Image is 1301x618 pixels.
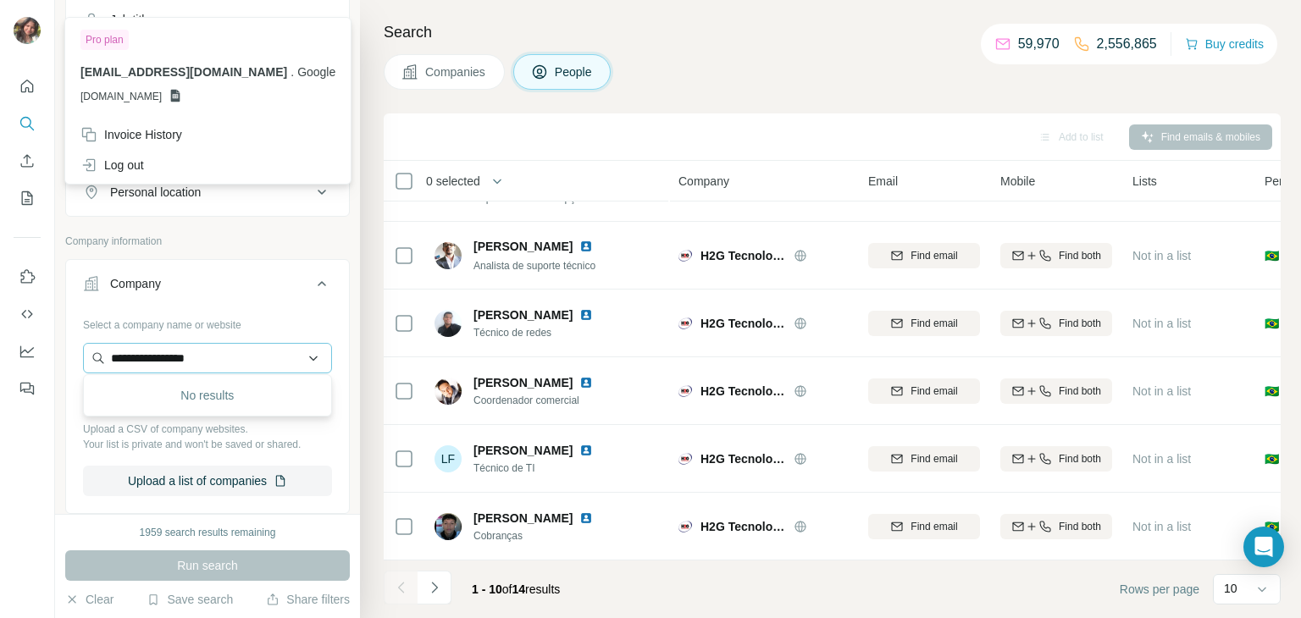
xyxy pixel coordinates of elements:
[1000,446,1112,472] button: Find both
[911,316,957,331] span: Find email
[1132,317,1191,330] span: Not in a list
[473,192,586,204] span: Supervisora de recepção
[1059,383,1101,399] span: Find both
[1265,383,1279,400] span: 🇧🇷
[80,126,182,143] div: Invoice History
[80,89,162,104] span: [DOMAIN_NAME]
[868,446,980,472] button: Find email
[1000,173,1035,190] span: Mobile
[418,571,451,604] button: Navigate to next page
[473,528,613,544] span: Cobranças
[80,30,129,50] div: Pro plan
[80,157,144,174] div: Log out
[14,71,41,102] button: Quick start
[472,582,502,596] span: 1 - 10
[110,11,151,28] div: Job title
[110,184,201,201] div: Personal location
[435,513,462,540] img: Avatar
[1120,581,1199,598] span: Rows per page
[911,248,957,263] span: Find email
[1059,248,1101,263] span: Find both
[700,383,785,400] span: H2G Tecnologia
[1059,519,1101,534] span: Find both
[425,63,487,80] span: Companies
[473,393,613,408] span: Coordenador comercial
[80,65,287,79] span: [EMAIL_ADDRESS][DOMAIN_NAME]
[297,65,335,79] span: Google
[579,308,593,322] img: LinkedIn logo
[579,511,593,525] img: LinkedIn logo
[1132,384,1191,398] span: Not in a list
[678,520,692,533] img: Logo of H2G Tecnologia
[1185,32,1264,56] button: Buy credits
[1000,378,1112,404] button: Find both
[1000,243,1112,268] button: Find both
[435,310,462,337] img: Avatar
[1224,580,1237,597] p: 10
[700,518,785,535] span: H2G Tecnologia
[83,437,332,452] p: Your list is private and won't be saved or shared.
[1265,315,1279,332] span: 🇧🇷
[911,383,957,399] span: Find email
[868,173,898,190] span: Email
[868,311,980,336] button: Find email
[66,263,349,311] button: Company
[83,466,332,496] button: Upload a list of companies
[83,422,332,437] p: Upload a CSV of company websites.
[1059,451,1101,466] span: Find both
[1265,518,1279,535] span: 🇧🇷
[512,582,526,596] span: 14
[911,519,957,534] span: Find email
[678,317,692,330] img: Logo of H2G Tecnologia
[473,306,573,323] span: [PERSON_NAME]
[87,378,328,412] div: No results
[1265,450,1279,467] span: 🇧🇷
[1132,249,1191,262] span: Not in a list
[65,234,350,249] p: Company information
[473,374,573,391] span: [PERSON_NAME]
[14,183,41,213] button: My lists
[473,325,613,340] span: Técnico de redes
[1132,520,1191,533] span: Not in a list
[473,238,573,255] span: [PERSON_NAME]
[700,450,785,467] span: H2G Tecnologia
[1132,452,1191,466] span: Not in a list
[700,315,785,332] span: H2G Tecnologia
[1132,173,1157,190] span: Lists
[1097,34,1157,54] p: 2,556,865
[426,173,480,190] span: 0 selected
[14,299,41,329] button: Use Surfe API
[110,275,161,292] div: Company
[1243,527,1284,567] div: Open Intercom Messenger
[579,376,593,389] img: LinkedIn logo
[472,582,560,596] span: results
[14,262,41,292] button: Use Surfe on LinkedIn
[14,373,41,404] button: Feedback
[384,20,1281,44] h4: Search
[1265,247,1279,264] span: 🇧🇷
[700,247,785,264] span: H2G Tecnologia
[147,591,233,608] button: Save search
[473,260,595,272] span: Analista de suporte técnico
[435,445,462,472] div: LF
[579,444,593,457] img: LinkedIn logo
[14,17,41,44] img: Avatar
[83,311,332,333] div: Select a company name or website
[868,378,980,404] button: Find email
[1059,316,1101,331] span: Find both
[14,336,41,367] button: Dashboard
[266,591,350,608] button: Share filters
[435,242,462,269] img: Avatar
[579,240,593,253] img: LinkedIn logo
[291,65,294,79] span: .
[678,384,692,398] img: Logo of H2G Tecnologia
[678,249,692,262] img: Logo of H2G Tecnologia
[473,461,613,476] span: Técnico de TI
[1000,311,1112,336] button: Find both
[140,525,276,540] div: 1959 search results remaining
[14,108,41,139] button: Search
[868,514,980,539] button: Find email
[66,172,349,212] button: Personal location
[502,582,512,596] span: of
[678,173,729,190] span: Company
